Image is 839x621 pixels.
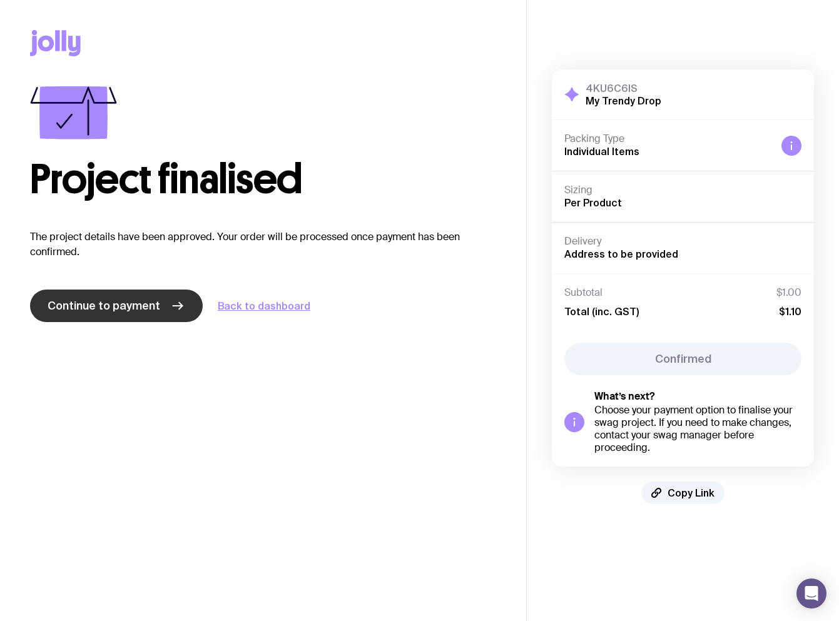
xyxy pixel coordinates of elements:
[564,184,801,196] h4: Sizing
[586,82,661,94] h3: 4KU6C6IS
[641,482,725,504] button: Copy Link
[30,290,203,322] a: Continue to payment
[564,343,801,375] button: Confirmed
[218,298,310,313] a: Back to dashboard
[776,286,801,299] span: $1.00
[586,94,661,107] h2: My Trendy Drop
[564,197,622,208] span: Per Product
[779,305,801,318] span: $1.10
[564,146,639,157] span: Individual Items
[564,235,801,248] h4: Delivery
[564,286,603,299] span: Subtotal
[30,230,496,260] p: The project details have been approved. Your order will be processed once payment has been confir...
[48,298,160,313] span: Continue to payment
[594,390,801,403] h5: What’s next?
[564,133,771,145] h4: Packing Type
[594,404,801,454] div: Choose your payment option to finalise your swag project. If you need to make changes, contact yo...
[30,159,496,199] h1: Project finalised
[564,248,678,260] span: Address to be provided
[668,487,714,499] span: Copy Link
[796,578,826,608] div: Open Intercom Messenger
[564,305,639,318] span: Total (inc. GST)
